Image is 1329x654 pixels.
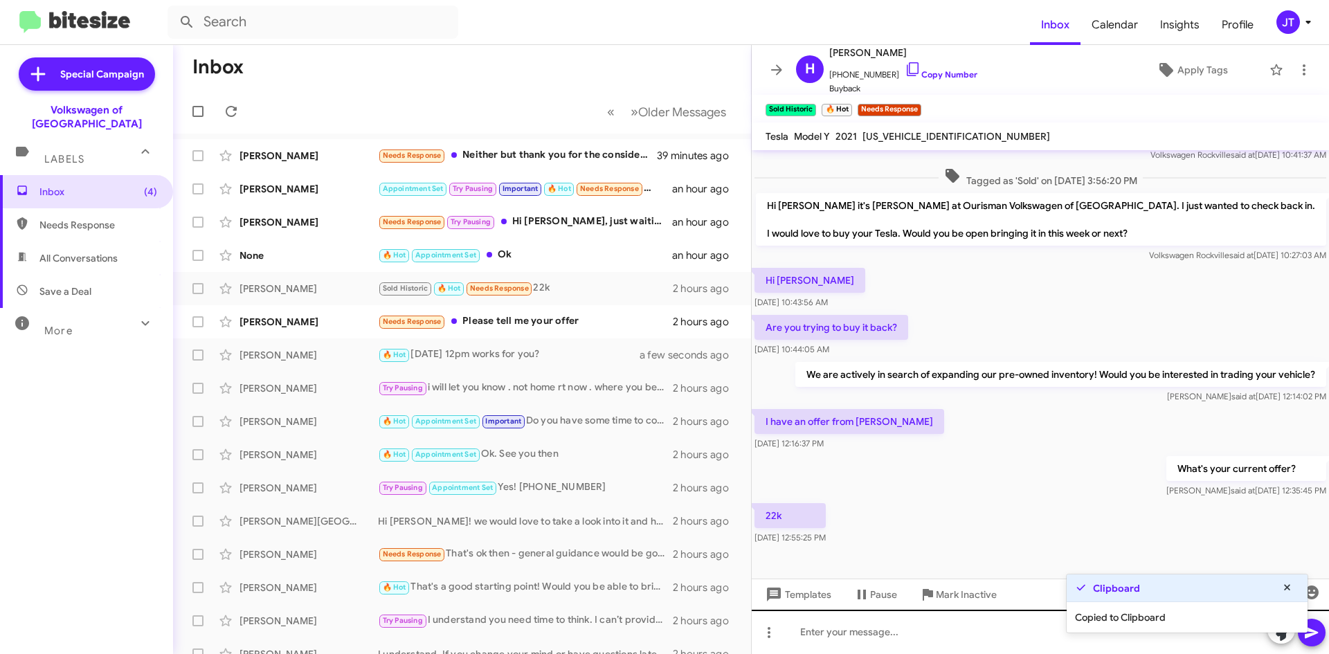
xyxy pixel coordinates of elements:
span: Tagged as 'Sold' on [DATE] 3:56:20 PM [939,167,1143,188]
span: Buyback [829,82,977,96]
div: an hour ago [672,182,740,196]
span: Inbox [39,185,157,199]
div: a few seconds ago [657,348,740,362]
span: said at [1231,485,1255,496]
p: What's your current offer? [1166,456,1326,481]
span: Pause [870,582,897,607]
div: [PERSON_NAME] [239,547,378,561]
div: Do you have some time to come by [DATE] to go over the options we have available for you? [378,413,673,429]
p: Hi [PERSON_NAME] [754,268,865,293]
span: Apply Tags [1177,57,1228,82]
div: That's ok then - general guidance would be good but it not possible then we are still very happy ... [378,546,673,562]
div: 22k [378,280,673,296]
span: H [805,58,815,80]
div: 2 hours ago [673,581,740,594]
span: said at [1231,149,1255,160]
div: 2 hours ago [673,315,740,329]
div: [PERSON_NAME] [239,315,378,329]
span: Needs Response [383,151,442,160]
div: Copied to Clipboard [1067,602,1308,633]
span: Appointment Set [415,251,476,260]
span: [DATE] 12:16:37 PM [754,438,824,448]
span: 🔥 Hot [383,450,406,459]
a: Special Campaign [19,57,155,91]
small: Sold Historic [766,104,816,116]
small: Needs Response [858,104,921,116]
span: Save a Deal [39,284,91,298]
button: Pause [842,582,908,607]
div: [PERSON_NAME] [239,581,378,594]
span: 🔥 Hot [437,284,461,293]
div: None [239,248,378,262]
div: 2 hours ago [673,614,740,628]
span: [DATE] 12:55:25 PM [754,532,826,543]
span: Older Messages [638,105,726,120]
span: Try Pausing [451,217,491,226]
span: Sold Historic [383,284,428,293]
div: [PERSON_NAME] [239,215,378,229]
div: [PERSON_NAME] [239,614,378,628]
span: Inbox [1030,5,1081,45]
div: 39 minutes ago [657,149,740,163]
span: Needs Response [580,184,639,193]
span: Appointment Set [383,184,444,193]
div: I understand you need time to think. I can’t provide an offer, but I’d love to discuss your vehic... [378,612,673,628]
span: Needs Response [470,284,529,293]
p: 22k [754,503,826,528]
p: I have an offer from [PERSON_NAME] [754,409,944,434]
span: 🔥 Hot [548,184,571,193]
a: Calendar [1081,5,1149,45]
strong: Clipboard [1093,581,1140,595]
div: 2 hours ago [673,381,740,395]
span: Try Pausing [453,184,493,193]
span: Important [485,417,521,426]
div: [PERSON_NAME] [239,381,378,395]
button: Templates [752,582,842,607]
div: 2 hours ago [673,547,740,561]
button: Apply Tags [1121,57,1263,82]
div: Ok. See you then [378,446,673,462]
h1: Inbox [192,56,244,78]
p: Are you trying to buy it back? [754,315,908,340]
span: Model Y [794,130,830,143]
span: Volkswagen Rockville [DATE] 10:27:03 AM [1149,250,1326,260]
div: an hour ago [672,248,740,262]
div: 2 hours ago [673,481,740,495]
span: All Conversations [39,251,118,265]
span: 2021 [835,130,857,143]
div: 2 hours ago [673,282,740,296]
span: Templates [763,582,831,607]
span: Appointment Set [415,417,476,426]
span: Needs Response [383,317,442,326]
span: Try Pausing [383,483,423,492]
span: Special Campaign [60,67,144,81]
span: Labels [44,153,84,165]
div: an hour ago [672,215,740,229]
div: [PERSON_NAME] [239,448,378,462]
div: That's a good starting point! Would you be able to bring your Tiguan in for an evaluation [DATE]? [378,579,673,595]
div: i will let you know . not home rt now . where you be in the sales office ? [378,380,673,396]
span: said at [1231,391,1256,401]
span: [DATE] 10:44:05 AM [754,344,829,354]
div: I can come by [DATE] morning [378,181,672,197]
button: JT [1265,10,1314,34]
span: « [607,103,615,120]
div: [PERSON_NAME] [239,149,378,163]
span: [DATE] 10:43:56 AM [754,297,828,307]
span: Needs Response [39,218,157,232]
div: [PERSON_NAME] [239,282,378,296]
span: 🔥 Hot [383,583,406,592]
span: Appointment Set [432,483,493,492]
span: Needs Response [383,549,442,558]
div: 2 hours ago [673,415,740,428]
span: [PERSON_NAME] [829,44,977,61]
div: [PERSON_NAME] [239,481,378,495]
span: [PERSON_NAME] [DATE] 12:14:02 PM [1167,391,1326,401]
div: 2 hours ago [673,514,740,528]
span: Appointment Set [415,450,476,459]
div: Yes! [PHONE_NUMBER] [378,480,673,496]
small: 🔥 Hot [822,104,851,116]
span: Important [503,184,539,193]
div: [PERSON_NAME] [239,415,378,428]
